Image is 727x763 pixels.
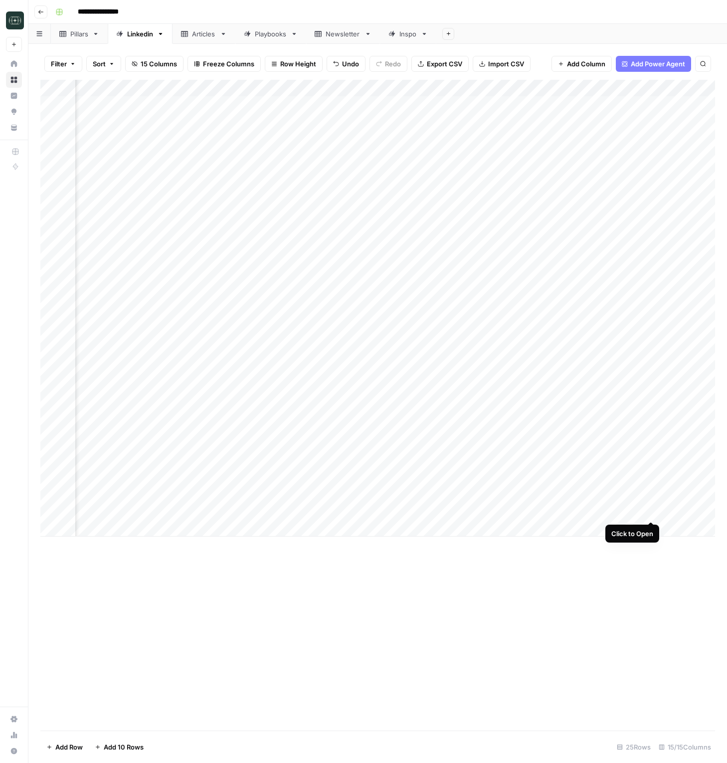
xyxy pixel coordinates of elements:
[55,742,83,752] span: Add Row
[280,59,316,69] span: Row Height
[411,56,469,72] button: Export CSV
[127,29,153,39] div: Linkedin
[6,72,22,88] a: Browse
[6,727,22,743] a: Usage
[306,24,380,44] a: Newsletter
[70,29,88,39] div: Pillars
[385,59,401,69] span: Redo
[6,8,22,33] button: Workspace: Catalyst
[488,59,524,69] span: Import CSV
[6,711,22,727] a: Settings
[399,29,417,39] div: Inspo
[613,739,655,755] div: 25 Rows
[203,59,254,69] span: Freeze Columns
[93,59,106,69] span: Sort
[473,56,531,72] button: Import CSV
[192,29,216,39] div: Articles
[567,59,605,69] span: Add Column
[104,742,144,752] span: Add 10 Rows
[141,59,177,69] span: 15 Columns
[6,743,22,759] button: Help + Support
[6,88,22,104] a: Insights
[551,56,612,72] button: Add Column
[187,56,261,72] button: Freeze Columns
[6,104,22,120] a: Opportunities
[427,59,462,69] span: Export CSV
[255,29,287,39] div: Playbooks
[89,739,150,755] button: Add 10 Rows
[380,24,436,44] a: Inspo
[40,739,89,755] button: Add Row
[342,59,359,69] span: Undo
[235,24,306,44] a: Playbooks
[327,56,365,72] button: Undo
[265,56,323,72] button: Row Height
[655,739,715,755] div: 15/15 Columns
[6,11,24,29] img: Catalyst Logo
[369,56,407,72] button: Redo
[51,24,108,44] a: Pillars
[6,120,22,136] a: Your Data
[44,56,82,72] button: Filter
[108,24,173,44] a: Linkedin
[86,56,121,72] button: Sort
[611,529,653,539] div: Click to Open
[6,56,22,72] a: Home
[326,29,361,39] div: Newsletter
[125,56,183,72] button: 15 Columns
[616,56,691,72] button: Add Power Agent
[51,59,67,69] span: Filter
[631,59,685,69] span: Add Power Agent
[173,24,235,44] a: Articles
